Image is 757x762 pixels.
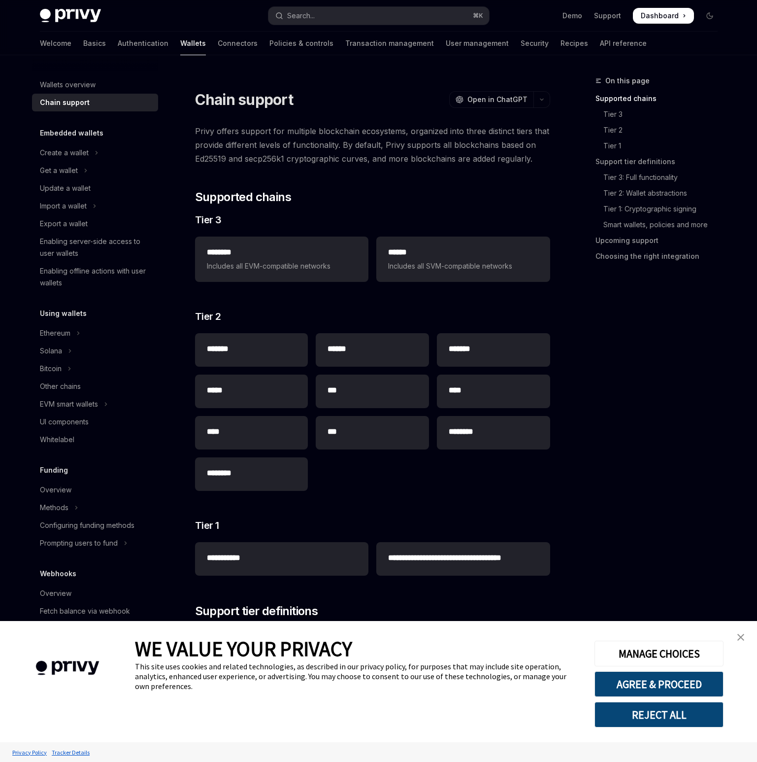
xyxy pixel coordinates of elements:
[595,170,725,185] a: Tier 3: Full functionality
[633,8,694,24] a: Dashboard
[135,661,580,691] div: This site uses cookies and related technologies, as described in our privacy policy, for purposes...
[40,327,70,339] div: Ethereum
[446,32,509,55] a: User management
[562,11,582,21] a: Demo
[702,8,718,24] button: Toggle dark mode
[287,10,315,22] div: Search...
[595,185,725,201] a: Tier 2: Wallet abstractions
[195,237,368,282] a: **** ***Includes all EVM-compatible networks
[605,75,650,87] span: On this page
[595,106,725,122] a: Tier 3
[32,602,158,620] a: Fetch balance via webhook
[40,32,71,55] a: Welcome
[40,568,76,580] h5: Webhooks
[32,197,158,215] button: Toggle Import a wallet section
[40,416,89,428] div: UI components
[40,502,68,514] div: Methods
[521,32,549,55] a: Security
[40,398,98,410] div: EVM smart wallets
[32,585,158,602] a: Overview
[32,517,158,534] a: Configuring funding methods
[195,310,221,323] span: Tier 2
[641,11,679,21] span: Dashboard
[560,32,588,55] a: Recipes
[40,200,87,212] div: Import a wallet
[135,636,352,661] span: WE VALUE YOUR PRIVACY
[40,381,81,392] div: Other chains
[195,603,318,619] span: Support tier definitions
[32,215,158,233] a: Export a wallet
[40,97,90,108] div: Chain support
[467,95,527,104] span: Open in ChatGPT
[595,201,725,217] a: Tier 1: Cryptographic signing
[10,744,49,761] a: Privacy Policy
[195,124,550,166] span: Privy offers support for multiple blockchain ecosystems, organized into three distinct tiers that...
[40,236,152,259] div: Enabling server-side access to user wallets
[32,76,158,94] a: Wallets overview
[595,138,725,154] a: Tier 1
[595,248,725,264] a: Choosing the right integration
[32,162,158,179] button: Toggle Get a wallet section
[595,217,725,233] a: Smart wallets, policies and more
[40,308,87,319] h5: Using wallets
[32,360,158,378] button: Toggle Bitcoin section
[40,588,71,599] div: Overview
[595,122,725,138] a: Tier 2
[32,431,158,449] a: Whitelabel
[594,702,724,727] button: REJECT ALL
[40,218,88,230] div: Export a wallet
[32,233,158,262] a: Enabling server-side access to user wallets
[40,345,62,357] div: Solana
[40,147,89,159] div: Create a wallet
[32,94,158,111] a: Chain support
[40,484,71,496] div: Overview
[731,627,751,647] a: close banner
[15,647,120,690] img: company logo
[40,9,101,23] img: dark logo
[40,127,103,139] h5: Embedded wallets
[218,32,258,55] a: Connectors
[32,144,158,162] button: Toggle Create a wallet section
[345,32,434,55] a: Transaction management
[83,32,106,55] a: Basics
[32,262,158,292] a: Enabling offline actions with user wallets
[40,537,118,549] div: Prompting users to fund
[388,260,538,272] span: Includes all SVM-compatible networks
[595,91,725,106] a: Supported chains
[40,265,152,289] div: Enabling offline actions with user wallets
[594,11,621,21] a: Support
[40,464,68,476] h5: Funding
[40,182,91,194] div: Update a wallet
[32,534,158,552] button: Toggle Prompting users to fund section
[268,7,489,25] button: Open search
[40,520,134,531] div: Configuring funding methods
[594,671,724,697] button: AGREE & PROCEED
[32,499,158,517] button: Toggle Methods section
[737,634,744,641] img: close banner
[40,165,78,176] div: Get a wallet
[207,260,357,272] span: Includes all EVM-compatible networks
[195,519,219,532] span: Tier 1
[40,363,62,375] div: Bitcoin
[40,79,96,91] div: Wallets overview
[32,378,158,395] a: Other chains
[195,213,222,227] span: Tier 3
[40,434,74,446] div: Whitelabel
[195,189,291,205] span: Supported chains
[195,91,293,108] h1: Chain support
[40,605,130,617] div: Fetch balance via webhook
[32,413,158,431] a: UI components
[600,32,647,55] a: API reference
[32,342,158,360] button: Toggle Solana section
[32,481,158,499] a: Overview
[32,620,158,638] a: Fetch transaction via webhook
[49,744,92,761] a: Tracker Details
[118,32,168,55] a: Authentication
[32,324,158,342] button: Toggle Ethereum section
[269,32,333,55] a: Policies & controls
[595,154,725,170] a: Support tier definitions
[376,237,550,282] a: **** *Includes all SVM-compatible networks
[595,233,725,248] a: Upcoming support
[449,91,533,108] button: Open in ChatGPT
[32,179,158,197] a: Update a wallet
